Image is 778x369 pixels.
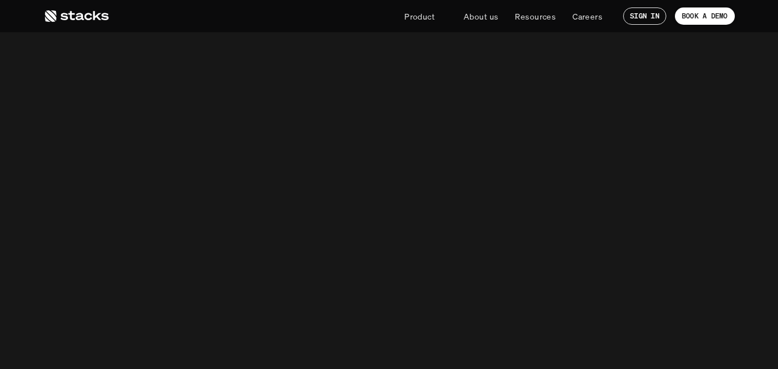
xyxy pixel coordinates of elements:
a: BOOK A DEMO [675,7,735,25]
p: SIGN IN [630,12,659,20]
a: About us [457,6,505,26]
p: BOOK A DEMO [682,12,728,20]
p: Product [404,10,435,22]
a: SIGN IN [623,7,666,25]
p: Careers [572,10,602,22]
p: Resources [515,10,556,22]
p: About us [464,10,498,22]
a: Resources [508,6,563,26]
a: Careers [566,6,609,26]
